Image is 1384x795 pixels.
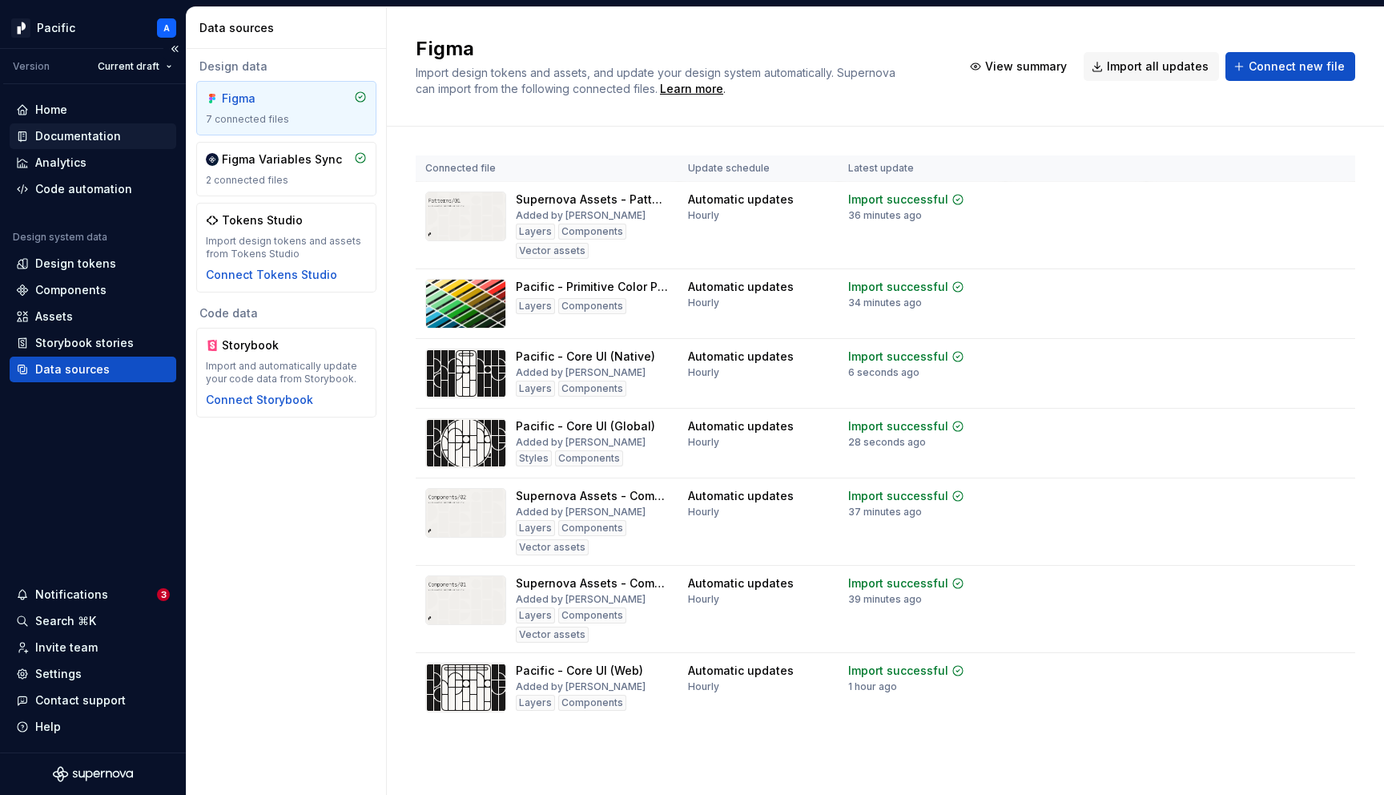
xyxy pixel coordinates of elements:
[10,688,176,713] button: Contact support
[10,608,176,634] button: Search ⌘K
[839,155,1005,182] th: Latest update
[35,587,108,603] div: Notifications
[516,381,555,397] div: Layers
[688,575,794,591] div: Automatic updates
[35,361,110,377] div: Data sources
[1225,52,1355,81] button: Connect new file
[558,520,626,536] div: Components
[222,91,299,107] div: Figma
[35,719,61,735] div: Help
[688,209,719,222] div: Hourly
[1084,52,1219,81] button: Import all updates
[35,309,73,325] div: Assets
[163,38,186,60] button: Collapse sidebar
[10,150,176,176] a: Analytics
[35,102,67,118] div: Home
[199,20,380,36] div: Data sources
[516,418,655,434] div: Pacific - Core UI (Global)
[13,231,107,244] div: Design system data
[516,298,555,314] div: Layers
[516,663,643,679] div: Pacific - Core UI (Web)
[10,304,176,329] a: Assets
[848,593,922,606] div: 39 minutes ago
[10,123,176,149] a: Documentation
[35,128,121,144] div: Documentation
[848,663,948,679] div: Import successful
[848,680,897,693] div: 1 hour ago
[558,381,626,397] div: Components
[35,692,126,708] div: Contact support
[848,349,948,365] div: Import successful
[196,328,376,418] a: StorybookImport and automatically update your code data from Storybook.Connect Storybook
[206,235,367,260] div: Import design tokens and assets from Tokens Studio
[196,203,376,293] a: Tokens StudioImport design tokens and assets from Tokens StudioConnect Tokens Studio
[688,680,719,693] div: Hourly
[688,349,794,365] div: Automatic updates
[516,279,669,295] div: Pacific - Primitive Color Palette
[516,488,669,504] div: Supernova Assets - Components 02
[962,52,1077,81] button: View summary
[1249,59,1345,75] span: Connect new file
[206,392,313,408] div: Connect Storybook
[848,436,926,449] div: 28 seconds ago
[516,575,669,591] div: Supernova Assets - Components 01
[35,335,134,351] div: Storybook stories
[688,436,719,449] div: Hourly
[516,627,589,643] div: Vector assets
[196,142,376,196] a: Figma Variables Sync2 connected files
[163,22,170,34] div: A
[516,192,669,208] div: Supernova Assets - Patterns 01
[516,520,555,536] div: Layers
[11,18,30,38] img: 8d0dbd7b-a897-4c39-8ca0-62fbda938e11.png
[848,488,948,504] div: Import successful
[196,305,376,321] div: Code data
[660,81,723,97] div: Learn more
[516,243,589,259] div: Vector assets
[516,506,646,519] div: Added by [PERSON_NAME]
[516,450,552,466] div: Styles
[206,113,367,126] div: 7 connected files
[222,212,303,228] div: Tokens Studio
[222,151,342,167] div: Figma Variables Sync
[848,575,948,591] div: Import successful
[555,450,623,466] div: Components
[688,192,794,208] div: Automatic updates
[35,155,86,171] div: Analytics
[196,81,376,135] a: Figma7 connected files
[3,10,183,45] button: PacificA
[91,55,179,78] button: Current draft
[35,181,132,197] div: Code automation
[848,297,922,309] div: 34 minutes ago
[688,418,794,434] div: Automatic updates
[10,176,176,202] a: Code automation
[10,357,176,382] a: Data sources
[196,59,376,75] div: Design data
[35,666,82,682] div: Settings
[516,349,655,365] div: Pacific - Core UI (Native)
[10,582,176,607] button: Notifications3
[35,282,107,298] div: Components
[848,506,922,519] div: 37 minutes ago
[10,277,176,303] a: Components
[516,680,646,693] div: Added by [PERSON_NAME]
[98,60,159,73] span: Current draft
[35,256,116,272] div: Design tokens
[848,209,922,222] div: 36 minutes ago
[558,224,626,240] div: Components
[10,661,176,687] a: Settings
[53,766,133,782] svg: Supernova Logo
[157,588,170,601] span: 3
[206,267,337,283] button: Connect Tokens Studio
[558,298,626,314] div: Components
[516,224,555,240] div: Layers
[416,155,678,182] th: Connected file
[678,155,839,182] th: Update schedule
[558,695,626,711] div: Components
[985,59,1067,75] span: View summary
[688,366,719,379] div: Hourly
[516,539,589,555] div: Vector assets
[848,366,919,379] div: 6 seconds ago
[206,360,367,385] div: Import and automatically update your code data from Storybook.
[516,593,646,606] div: Added by [PERSON_NAME]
